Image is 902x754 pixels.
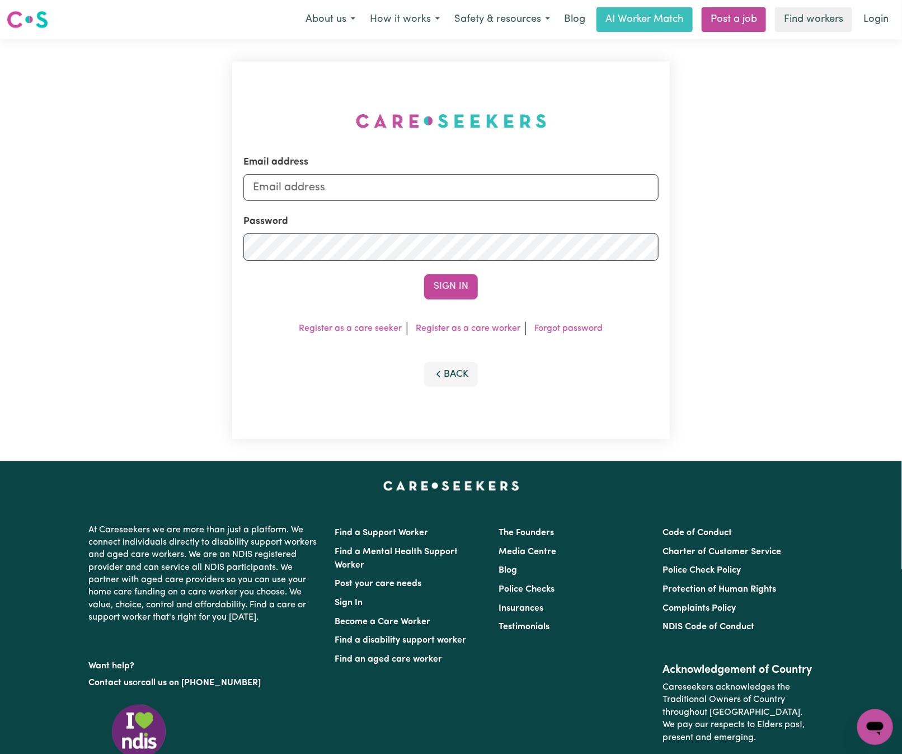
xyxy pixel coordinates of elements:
[243,214,288,229] label: Password
[335,598,363,607] a: Sign In
[499,604,543,613] a: Insurances
[499,528,554,537] a: The Founders
[775,7,852,32] a: Find workers
[499,585,555,594] a: Police Checks
[416,324,521,333] a: Register as a care worker
[663,566,741,575] a: Police Check Policy
[363,8,447,31] button: How it works
[663,663,814,677] h2: Acknowledgement of Country
[335,617,430,626] a: Become a Care Worker
[663,677,814,748] p: Careseekers acknowledges the Traditional Owners of Country throughout [GEOGRAPHIC_DATA]. We pay o...
[298,8,363,31] button: About us
[383,481,519,490] a: Careseekers home page
[299,324,402,333] a: Register as a care seeker
[663,622,755,631] a: NDIS Code of Conduct
[88,655,321,672] p: Want help?
[88,678,133,687] a: Contact us
[663,585,777,594] a: Protection of Human Rights
[663,547,782,556] a: Charter of Customer Service
[535,324,603,333] a: Forgot password
[424,362,478,387] button: Back
[596,7,693,32] a: AI Worker Match
[335,547,458,570] a: Find a Mental Health Support Worker
[335,528,428,537] a: Find a Support Worker
[7,7,48,32] a: Careseekers logo
[88,519,321,629] p: At Careseekers we are more than just a platform. We connect individuals directly to disability su...
[702,7,766,32] a: Post a job
[499,622,549,631] a: Testimonials
[447,8,557,31] button: Safety & resources
[663,528,732,537] a: Code of Conduct
[424,274,478,299] button: Sign In
[499,547,556,556] a: Media Centre
[499,566,517,575] a: Blog
[7,10,48,30] img: Careseekers logo
[243,155,308,170] label: Email address
[857,7,895,32] a: Login
[88,672,321,694] p: or
[663,604,736,613] a: Complaints Policy
[243,174,659,201] input: Email address
[335,655,442,664] a: Find an aged care worker
[557,7,592,32] a: Blog
[335,636,466,645] a: Find a disability support worker
[141,678,261,687] a: call us on [PHONE_NUMBER]
[857,709,893,745] iframe: Button to launch messaging window
[335,579,421,588] a: Post your care needs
